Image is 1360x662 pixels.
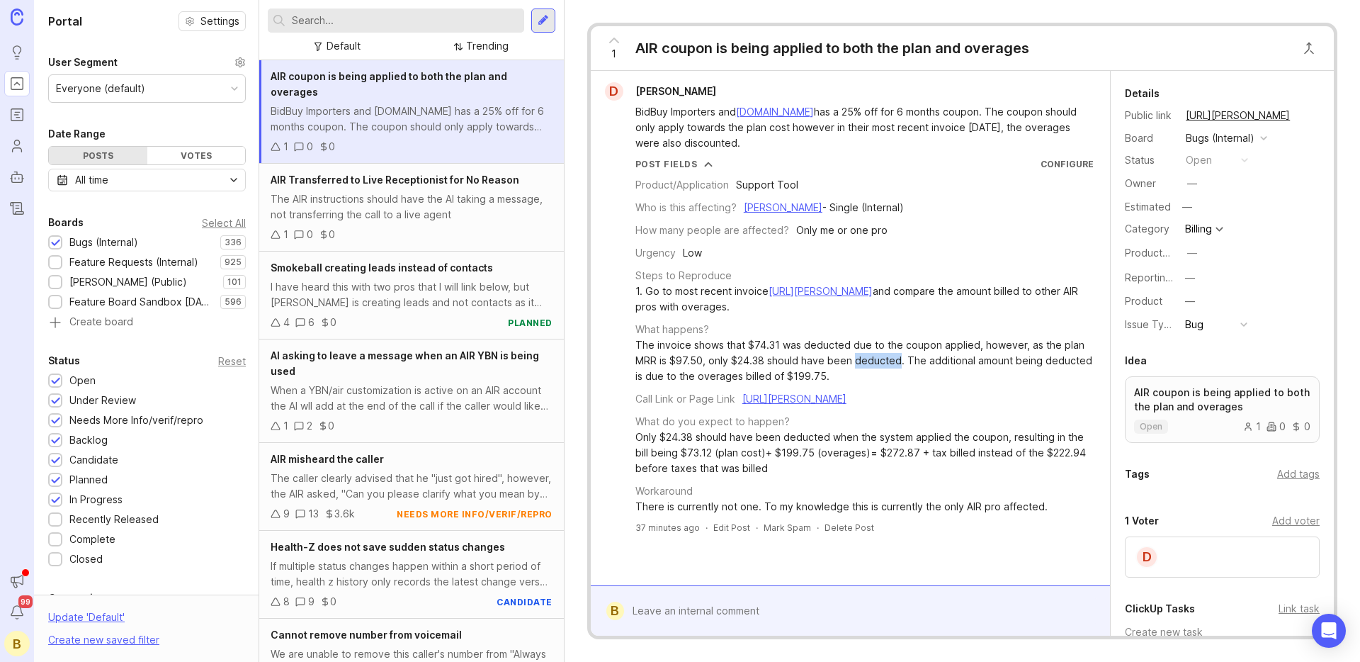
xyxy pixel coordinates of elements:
[307,418,312,434] div: 2
[635,483,693,499] div: Workaround
[271,103,552,135] div: BidBuy Importers and [DOMAIN_NAME] has a 25% off for 6 months coupon. The coupon should only appl...
[200,14,239,28] span: Settings
[327,38,361,54] div: Default
[330,315,336,330] div: 0
[1125,271,1201,284] label: Reporting Team
[283,594,290,610] div: 8
[817,522,819,534] div: ·
[635,284,1094,315] div: 1. Go to most recent invoice and compare the amount billed to other AIR pros with overages.
[4,71,30,96] a: Portal
[1125,130,1174,146] div: Board
[1312,614,1346,648] div: Open Intercom Messenger
[1243,422,1261,432] div: 1
[222,174,245,186] svg: toggle icon
[271,559,552,590] div: If multiple status changes happen within a short period of time, health z history only records th...
[1183,244,1201,262] button: ProductboardID
[1178,198,1196,216] div: —
[1279,601,1320,617] div: Link task
[635,38,1029,58] div: AIR coupon is being applied to both the plan and overages
[635,522,700,534] span: 37 minutes ago
[1186,152,1212,168] div: open
[744,201,822,213] a: [PERSON_NAME]
[1125,247,1200,259] label: ProductboardID
[635,268,732,284] div: Steps to Reproduce
[225,257,242,268] p: 925
[1266,422,1286,432] div: 0
[736,177,798,193] div: Support Tool
[69,413,203,428] div: Needs More Info/verif/repro
[1295,34,1323,62] button: Close button
[259,164,564,252] a: AIR Transferred to Live Receptionist for No ReasonThe AIR instructions should have the AI taking ...
[271,70,507,98] span: AIR coupon is being applied to both the plan and overages
[1125,295,1162,307] label: Product
[271,174,519,186] span: AIR Transferred to Live Receptionist for No Reason
[69,532,115,547] div: Complete
[283,227,288,242] div: 1
[713,522,750,534] div: Edit Post
[635,414,790,430] div: What do you expect to happen?
[764,522,811,534] button: Mark Spam
[769,285,873,297] a: [URL][PERSON_NAME]
[4,40,30,65] a: Ideas
[18,595,33,608] span: 99
[48,54,118,71] div: User Segment
[1125,376,1320,443] a: AIR coupon is being applied to both the plan and overagesopen100
[69,492,123,507] div: In Progress
[283,315,290,330] div: 4
[736,106,814,118] a: [DOMAIN_NAME]
[796,223,888,238] div: Only me or one pro
[635,245,676,261] div: Urgency
[69,452,118,468] div: Candidate
[1272,513,1320,529] div: Add voter
[1125,152,1174,168] div: Status
[635,158,713,170] button: Post Fields
[259,531,564,619] a: Health-Z does not save sudden status changesIf multiple status changes happen within a short peri...
[635,223,789,238] div: How many people are affected?
[69,254,198,270] div: Feature Requests (Internal)
[259,443,564,531] a: AIR misheard the callerThe caller clearly advised that he "just got hired", however, the AIR aske...
[308,594,314,610] div: 9
[69,432,108,448] div: Backlog
[48,590,105,607] div: Companies
[69,235,138,250] div: Bugs (Internal)
[4,568,30,594] button: Announcements
[48,125,106,142] div: Date Range
[596,82,727,101] a: D[PERSON_NAME]
[635,177,729,193] div: Product/Application
[497,596,552,608] div: candidate
[292,13,518,28] input: Search...
[69,373,96,388] div: Open
[1125,85,1160,102] div: Details
[48,13,82,30] h1: Portal
[4,102,30,128] a: Roadmaps
[202,219,246,227] div: Select All
[4,631,30,656] div: B
[48,610,125,632] div: Update ' Default '
[225,296,242,308] p: 596
[1277,466,1320,482] div: Add tags
[329,227,335,242] div: 0
[1135,546,1158,568] div: D
[328,418,334,434] div: 0
[271,629,462,641] span: Cannot remove number from voicemail
[334,506,355,522] div: 3.6k
[283,506,290,522] div: 9
[259,60,564,164] a: AIR coupon is being applied to both the plan and overagesBidBuy Importers and [DOMAIN_NAME] has a...
[1125,512,1159,529] div: 1 Voter
[225,237,242,248] p: 336
[308,506,319,522] div: 13
[283,139,288,155] div: 1
[1291,422,1310,432] div: 0
[1125,318,1177,330] label: Issue Type
[1125,624,1320,640] div: Create new task
[606,602,624,620] div: B
[69,512,159,527] div: Recently Released
[824,522,874,534] div: Delete Post
[1185,293,1195,309] div: —
[1125,352,1147,369] div: Idea
[271,279,552,310] div: I have heard this with two pros that I will link below, but [PERSON_NAME] is creating leads and n...
[611,46,616,62] span: 1
[397,508,552,520] div: needs more info/verif/repro
[48,214,84,231] div: Boards
[1125,600,1195,617] div: ClickUp Tasks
